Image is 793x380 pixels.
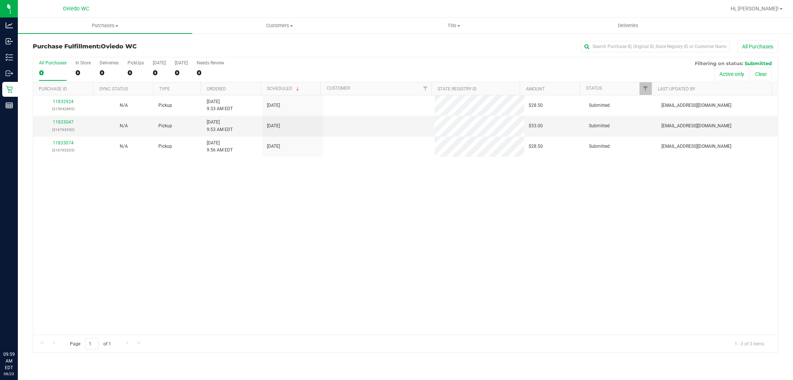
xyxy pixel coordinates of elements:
[6,70,13,77] inline-svg: Outbound
[193,22,366,29] span: Customers
[737,40,778,53] button: All Purchases
[18,18,192,33] a: Purchases
[3,351,14,371] p: 09:59 AM EDT
[38,147,89,154] p: (316765203)
[267,122,280,130] span: [DATE]
[101,43,137,50] span: Oviedo WC
[589,102,610,109] span: Submitted
[529,143,543,150] span: $28.50
[192,18,367,33] a: Customers
[207,119,233,133] span: [DATE] 9:53 AM EDT
[541,18,715,33] a: Deliveries
[6,38,13,45] inline-svg: Inbound
[6,22,13,29] inline-svg: Analytics
[100,60,119,66] div: Deliveries
[175,68,188,77] div: 0
[581,41,730,52] input: Search Purchase ID, Original ID, State Registry ID or Customer Name...
[731,6,779,12] span: Hi, [PERSON_NAME]!
[159,86,170,92] a: Type
[267,86,301,91] a: Scheduled
[6,86,13,93] inline-svg: Retail
[53,99,74,104] a: 11832924
[6,54,13,61] inline-svg: Inventory
[529,102,543,109] span: $28.50
[153,60,166,66] div: [DATE]
[7,320,30,343] iframe: Resource center
[745,60,772,66] span: Submitted
[526,86,545,92] a: Amount
[120,143,128,150] button: N/A
[38,105,89,112] p: (315042865)
[39,86,67,92] a: Purchase ID
[99,86,128,92] a: Sync Status
[661,122,731,130] span: [EMAIL_ADDRESS][DOMAIN_NAME]
[158,143,172,150] span: Pickup
[327,86,350,91] a: Customer
[120,102,128,109] button: N/A
[661,102,731,109] span: [EMAIL_ADDRESS][DOMAIN_NAME]
[207,140,233,154] span: [DATE] 9:56 AM EDT
[33,43,281,50] h3: Purchase Fulfillment:
[38,126,89,133] p: (316763550)
[658,86,695,92] a: Last Updated By
[438,86,477,92] a: State Registry ID
[158,122,172,130] span: Pickup
[39,68,67,77] div: 0
[589,122,610,130] span: Submitted
[18,22,192,29] span: Purchases
[100,68,119,77] div: 0
[529,122,543,130] span: $53.00
[197,68,224,77] div: 0
[120,122,128,130] button: N/A
[128,60,144,66] div: PickUps
[695,60,743,66] span: Filtering on status:
[207,98,233,112] span: [DATE] 9:33 AM EDT
[75,60,91,66] div: In Store
[53,140,74,146] a: 11833074
[39,60,67,66] div: All Purchases
[367,18,541,33] a: Tills
[367,22,541,29] span: Tills
[639,82,652,95] a: Filter
[120,144,128,149] span: Not Applicable
[197,60,224,66] div: Needs Review
[53,119,74,125] a: 11833047
[6,102,13,109] inline-svg: Reports
[750,68,772,80] button: Clear
[661,143,731,150] span: [EMAIL_ADDRESS][DOMAIN_NAME]
[419,82,431,95] a: Filter
[75,68,91,77] div: 0
[175,60,188,66] div: [DATE]
[3,371,14,377] p: 08/23
[267,143,280,150] span: [DATE]
[64,338,117,349] span: Page of 1
[158,102,172,109] span: Pickup
[85,338,99,349] input: 1
[589,143,610,150] span: Submitted
[715,68,749,80] button: Active only
[608,22,648,29] span: Deliveries
[207,86,226,92] a: Ordered
[729,338,770,349] span: 1 - 3 of 3 items
[153,68,166,77] div: 0
[63,6,89,12] span: Oviedo WC
[586,86,602,91] a: Status
[128,68,144,77] div: 0
[120,103,128,108] span: Not Applicable
[120,123,128,128] span: Not Applicable
[267,102,280,109] span: [DATE]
